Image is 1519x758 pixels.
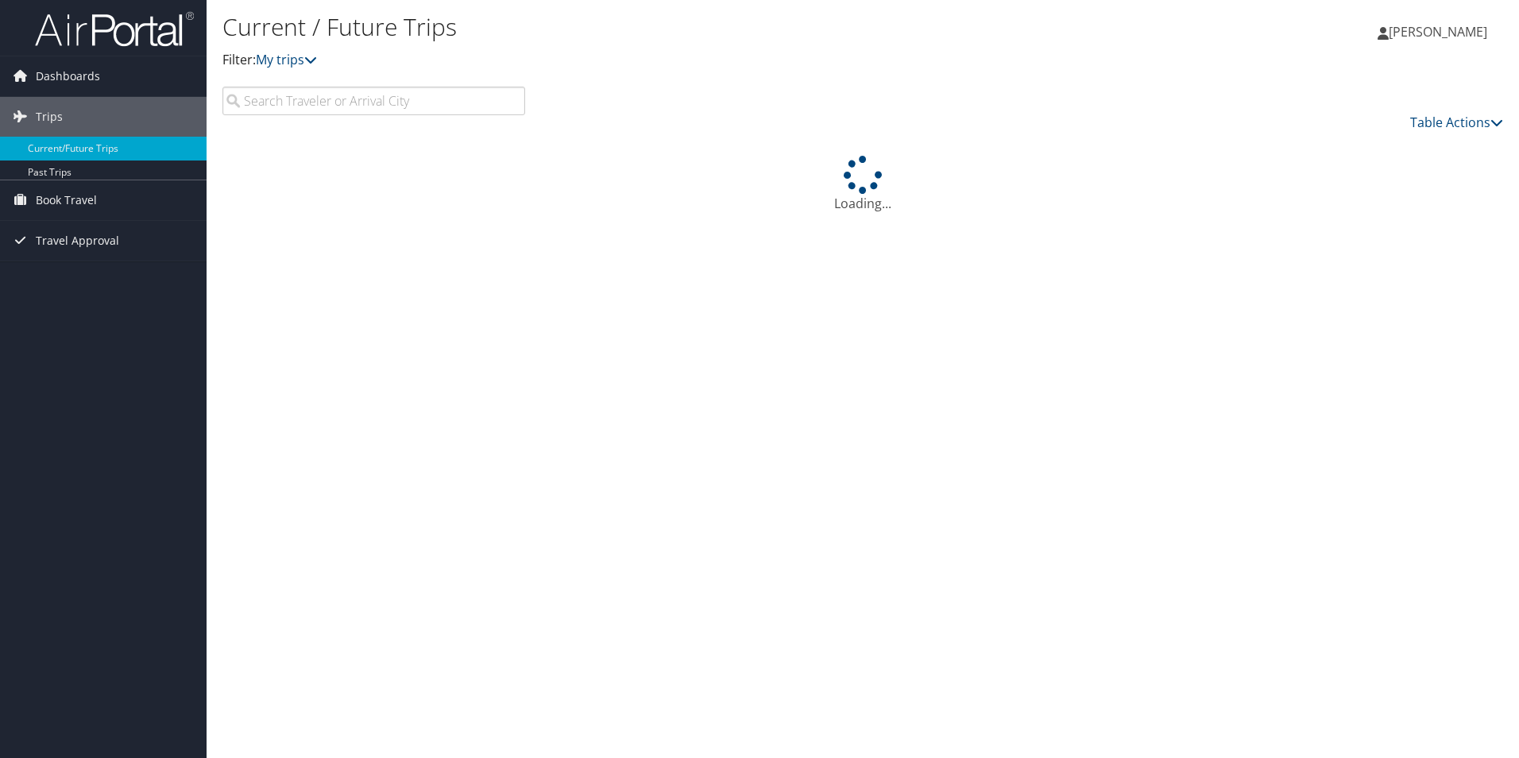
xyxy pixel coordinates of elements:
[36,97,63,137] span: Trips
[222,50,1076,71] p: Filter:
[35,10,194,48] img: airportal-logo.png
[256,51,317,68] a: My trips
[1410,114,1503,131] a: Table Actions
[36,56,100,96] span: Dashboards
[36,180,97,220] span: Book Travel
[1389,23,1487,41] span: [PERSON_NAME]
[36,221,119,261] span: Travel Approval
[1378,8,1503,56] a: [PERSON_NAME]
[222,10,1076,44] h1: Current / Future Trips
[222,87,525,115] input: Search Traveler or Arrival City
[222,156,1503,213] div: Loading...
